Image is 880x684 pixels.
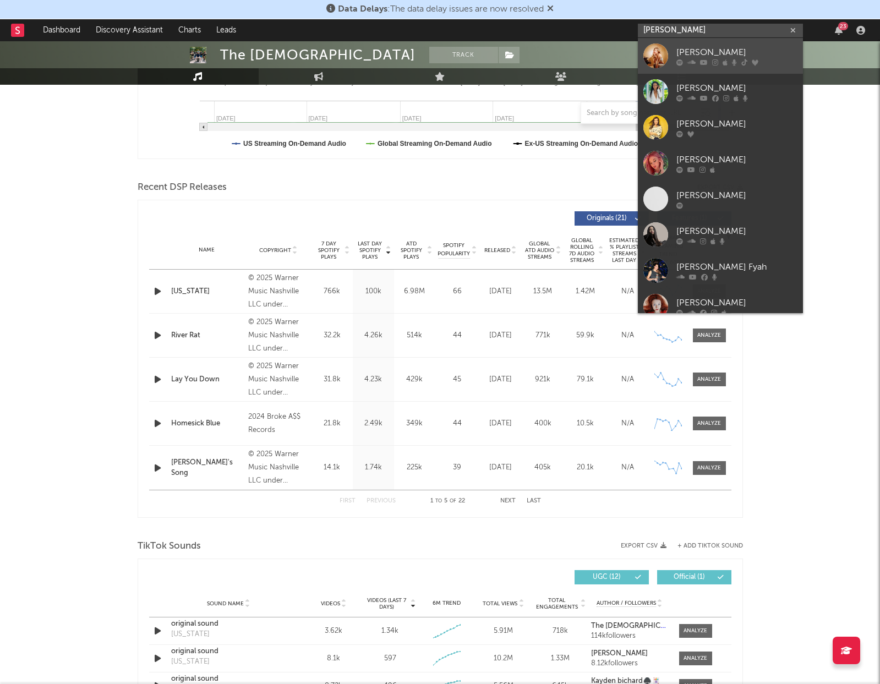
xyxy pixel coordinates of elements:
[547,5,554,14] span: Dismiss
[534,653,586,664] div: 1.33M
[567,330,604,341] div: 59.9k
[664,574,715,581] span: Official ( 1 )
[88,19,171,41] a: Discovery Assistant
[482,286,519,297] div: [DATE]
[838,22,848,30] div: 23
[483,600,517,607] span: Total Views
[314,418,350,429] div: 21.8k
[500,498,516,504] button: Next
[575,570,649,584] button: UGC(12)
[527,498,541,504] button: Last
[207,600,244,607] span: Sound Name
[356,240,385,260] span: Last Day Spotify Plays
[248,360,308,400] div: © 2025 Warner Music Nashville LLC under exclusive license from The Creekers Band LLC
[666,543,743,549] button: + Add TikTok Sound
[171,286,243,297] a: [US_STATE]
[609,418,646,429] div: N/A
[438,418,477,429] div: 44
[356,418,391,429] div: 2.49k
[314,374,350,385] div: 31.8k
[534,626,586,637] div: 718k
[657,570,731,584] button: Official(1)
[524,240,555,260] span: Global ATD Audio Streams
[35,19,88,41] a: Dashboard
[248,272,308,311] div: © 2025 Warner Music Nashville LLC under exclusive license from The Creekers Band LLC
[321,600,340,607] span: Videos
[356,462,391,473] div: 1.74k
[591,632,668,640] div: 114k followers
[367,498,396,504] button: Previous
[676,46,797,59] div: [PERSON_NAME]
[567,374,604,385] div: 79.1k
[418,495,478,508] div: 1 5 22
[638,181,803,217] a: [PERSON_NAME]
[524,418,561,429] div: 400k
[397,286,433,297] div: 6.98M
[397,240,426,260] span: ATD Spotify Plays
[397,374,433,385] div: 429k
[356,374,391,385] div: 4.23k
[567,237,597,264] span: Global Rolling 7D Audio Streams
[248,448,308,488] div: © 2025 Warner Music Nashville LLC under exclusive license from The Creekers Band LLC
[171,374,243,385] a: Lay You Down
[340,498,356,504] button: First
[171,646,286,657] a: original sound
[677,543,743,549] button: + Add TikTok Sound
[171,330,243,341] div: River Rat
[524,286,561,297] div: 13.5M
[478,626,529,637] div: 5.91M
[591,650,668,658] a: [PERSON_NAME]
[356,286,391,297] div: 100k
[591,650,648,657] strong: [PERSON_NAME]
[638,145,803,181] a: [PERSON_NAME]
[575,211,649,226] button: Originals(21)
[591,660,668,667] div: 8.12k followers
[638,253,803,288] a: [PERSON_NAME] Fyah
[171,629,210,640] div: [US_STATE]
[835,26,843,35] button: 23
[676,153,797,166] div: [PERSON_NAME]
[609,462,646,473] div: N/A
[171,19,209,41] a: Charts
[438,286,477,297] div: 66
[314,330,350,341] div: 32.2k
[138,181,227,194] span: Recent DSP Releases
[356,330,391,341] div: 4.26k
[609,374,646,385] div: N/A
[397,418,433,429] div: 349k
[676,225,797,238] div: [PERSON_NAME]
[524,330,561,341] div: 771k
[308,653,359,664] div: 8.1k
[567,462,604,473] div: 20.1k
[209,19,244,41] a: Leads
[676,117,797,130] div: [PERSON_NAME]
[638,38,803,74] a: [PERSON_NAME]
[534,597,579,610] span: Total Engagements
[171,246,243,254] div: Name
[377,140,491,147] text: Global Streaming On-Demand Audio
[338,5,544,14] span: : The data delay issues are now resolved
[482,418,519,429] div: [DATE]
[482,374,519,385] div: [DATE]
[438,374,477,385] div: 45
[676,296,797,309] div: [PERSON_NAME]
[308,626,359,637] div: 3.62k
[567,286,604,297] div: 1.42M
[171,656,210,667] div: [US_STATE]
[609,237,639,264] span: Estimated % Playlist Streams Last Day
[364,597,409,610] span: Videos (last 7 days)
[381,626,398,637] div: 1.34k
[243,140,346,147] text: US Streaming On-Demand Audio
[314,286,350,297] div: 766k
[582,574,632,581] span: UGC ( 12 )
[435,499,442,504] span: to
[171,418,243,429] a: Homesick Blue
[338,5,387,14] span: Data Delays
[438,242,470,258] span: Spotify Popularity
[171,457,243,479] div: [PERSON_NAME]'s Song
[676,81,797,95] div: [PERSON_NAME]
[314,462,350,473] div: 14.1k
